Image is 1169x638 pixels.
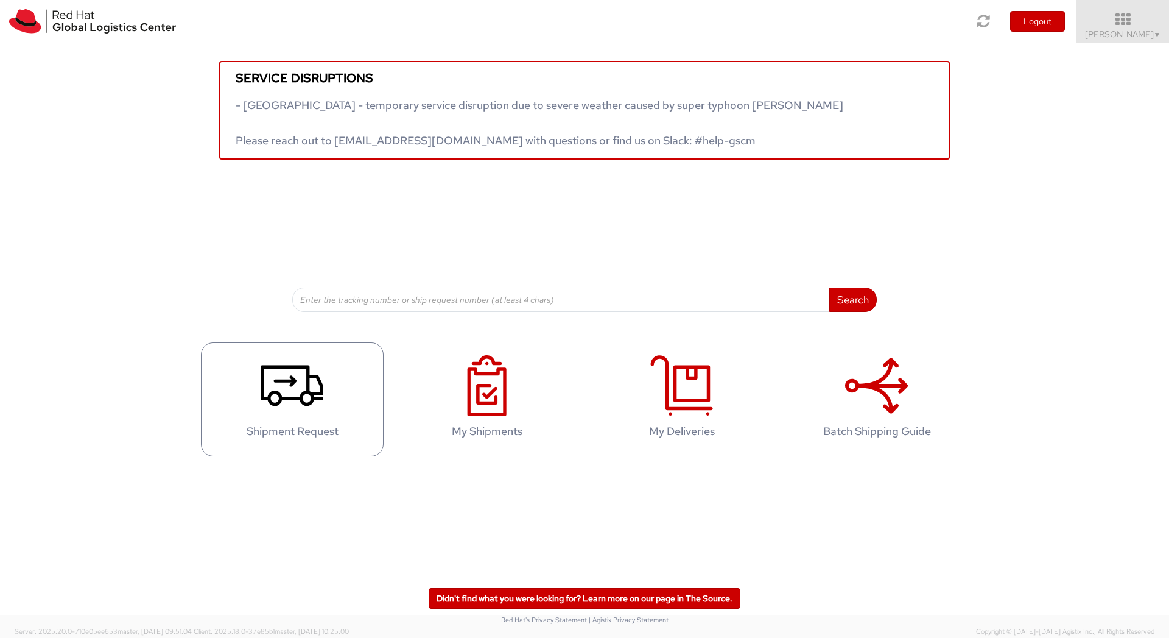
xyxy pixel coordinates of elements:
a: My Shipments [396,342,578,456]
span: master, [DATE] 09:51:04 [118,627,192,636]
a: Red Hat's Privacy Statement [501,615,587,624]
img: rh-logistics-00dfa346123c4ec078e1.svg [9,9,176,34]
span: Client: 2025.18.0-37e85b1 [194,627,349,636]
a: Service disruptions - [GEOGRAPHIC_DATA] - temporary service disruption due to severe weather caus... [219,61,950,160]
h5: Service disruptions [236,71,933,85]
span: [PERSON_NAME] [1085,29,1161,40]
a: Batch Shipping Guide [785,342,968,456]
h4: My Deliveries [603,425,760,438]
span: master, [DATE] 10:25:00 [275,627,349,636]
span: - [GEOGRAPHIC_DATA] - temporary service disruption due to severe weather caused by super typhoon ... [236,98,843,147]
span: Copyright © [DATE]-[DATE] Agistix Inc., All Rights Reserved [976,627,1154,637]
button: Search [829,288,877,312]
span: Server: 2025.20.0-710e05ee653 [15,627,192,636]
a: Shipment Request [201,342,384,456]
button: Logout [1010,11,1065,32]
a: Didn't find what you were looking for? Learn more on our page in The Source. [429,588,740,609]
a: My Deliveries [591,342,773,456]
h4: My Shipments [409,425,566,438]
span: ▼ [1154,30,1161,40]
input: Enter the tracking number or ship request number (at least 4 chars) [292,288,830,312]
h4: Batch Shipping Guide [798,425,955,438]
a: | Agistix Privacy Statement [589,615,669,624]
h4: Shipment Request [214,425,371,438]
